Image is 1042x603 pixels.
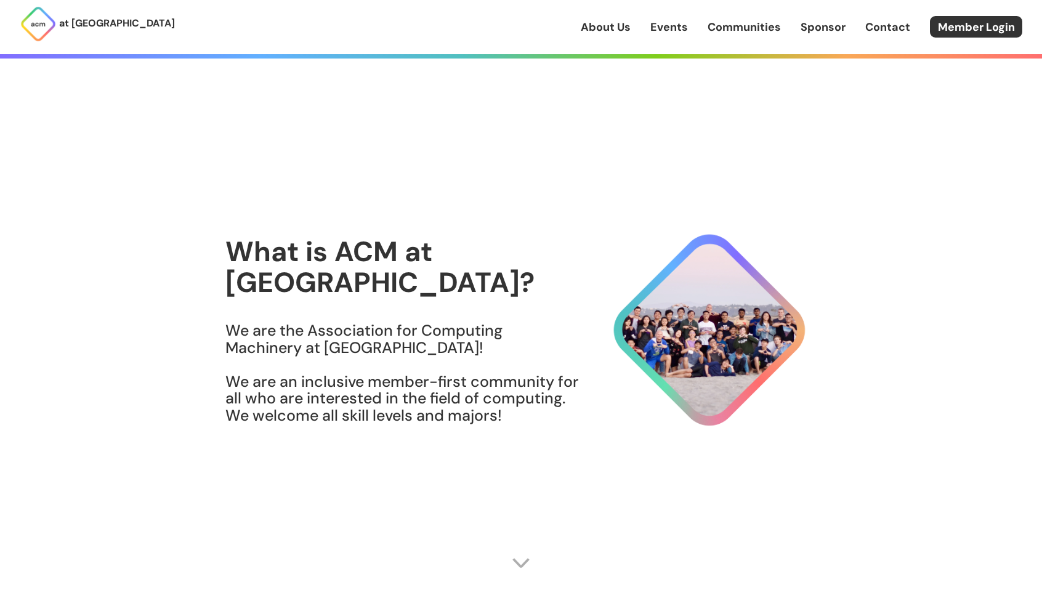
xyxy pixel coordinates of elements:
[20,6,175,42] a: at [GEOGRAPHIC_DATA]
[20,6,57,42] img: ACM Logo
[225,322,580,424] h3: We are the Association for Computing Machinery at [GEOGRAPHIC_DATA]! We are an inclusive member-f...
[708,19,781,35] a: Communities
[225,237,580,297] h1: What is ACM at [GEOGRAPHIC_DATA]?
[59,15,175,31] p: at [GEOGRAPHIC_DATA]
[865,19,910,35] a: Contact
[801,19,846,35] a: Sponsor
[930,16,1022,38] a: Member Login
[581,19,631,35] a: About Us
[650,19,688,35] a: Events
[512,554,530,572] img: Scroll Arrow
[580,223,817,437] img: About Hero Image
